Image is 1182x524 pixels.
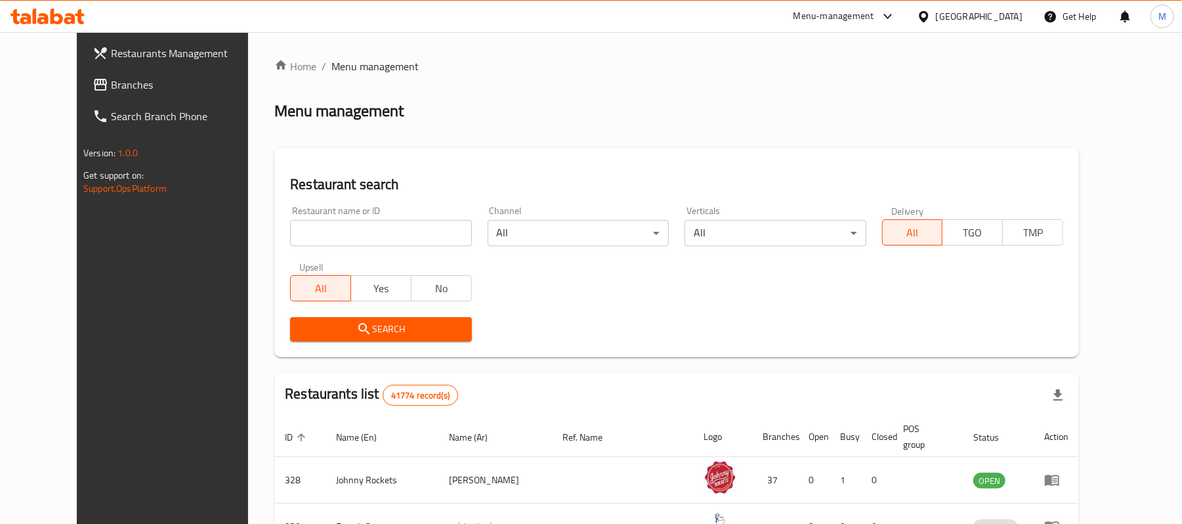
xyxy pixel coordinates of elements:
[285,429,310,445] span: ID
[356,279,406,298] span: Yes
[350,275,412,301] button: Yes
[861,417,893,457] th: Closed
[290,317,471,341] button: Search
[326,457,438,504] td: Johnny Rockets
[290,220,471,246] input: Search for restaurant name or ID..
[563,429,620,445] span: Ref. Name
[290,175,1063,194] h2: Restaurant search
[948,223,998,242] span: TGO
[383,389,457,402] span: 41774 record(s)
[299,262,324,271] label: Upsell
[83,167,144,184] span: Get support on:
[274,457,326,504] td: 328
[274,58,316,74] a: Home
[82,69,274,100] a: Branches
[83,180,167,197] a: Support.OpsPlatform
[830,457,861,504] td: 1
[82,100,274,132] a: Search Branch Phone
[693,417,752,457] th: Logo
[936,9,1023,24] div: [GEOGRAPHIC_DATA]
[83,144,116,162] span: Version:
[891,206,924,215] label: Delivery
[285,384,458,406] h2: Restaurants list
[685,220,866,246] div: All
[411,275,472,301] button: No
[322,58,326,74] li: /
[417,279,467,298] span: No
[888,223,938,242] span: All
[1008,223,1058,242] span: TMP
[1044,472,1068,488] div: Menu
[488,220,669,246] div: All
[117,144,138,162] span: 1.0.0
[1158,9,1166,24] span: M
[798,457,830,504] td: 0
[882,219,943,246] button: All
[301,321,461,338] span: Search
[830,417,861,457] th: Busy
[973,429,1016,445] span: Status
[336,429,394,445] span: Name (En)
[704,461,736,494] img: Johnny Rockets
[296,279,346,298] span: All
[793,9,874,24] div: Menu-management
[903,421,947,452] span: POS group
[331,58,419,74] span: Menu management
[752,457,798,504] td: 37
[111,108,264,124] span: Search Branch Phone
[1002,219,1063,246] button: TMP
[861,457,893,504] td: 0
[274,58,1079,74] nav: breadcrumb
[798,417,830,457] th: Open
[290,275,351,301] button: All
[111,45,264,61] span: Restaurants Management
[1042,380,1074,411] div: Export file
[438,457,553,504] td: [PERSON_NAME]
[752,417,798,457] th: Branches
[1034,417,1079,457] th: Action
[449,429,505,445] span: Name (Ar)
[82,37,274,69] a: Restaurants Management
[111,77,264,93] span: Branches
[973,473,1005,489] span: OPEN
[942,219,1003,246] button: TGO
[274,100,404,121] h2: Menu management
[383,385,458,406] div: Total records count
